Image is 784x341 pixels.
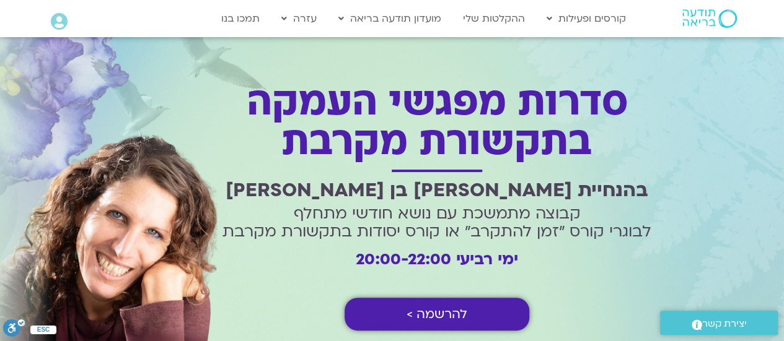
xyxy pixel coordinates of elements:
[332,7,447,30] a: מועדון תודעה בריאה
[217,205,657,241] h2: קבוצה מתמשכת עם נושא חודשי מתחלף לבוגרי קורס ״זמן להתקרב״ או קורס יסודות בתקשורת מקרבת
[702,316,747,332] span: יצירת קשר
[345,298,529,330] a: להרשמה >
[356,249,518,270] strong: ימי רביעי 20:00-22:00
[217,179,657,201] h2: בהנחיית [PERSON_NAME] בן [PERSON_NAME]
[275,7,323,30] a: עזרה
[682,9,737,28] img: תודעה בריאה
[215,7,266,30] a: תמכו בנו
[660,311,778,335] a: יצירת קשר
[217,83,657,162] h1: סדרות מפגשי העמקה בתקשורת מקרבת
[457,7,531,30] a: ההקלטות שלי
[540,7,632,30] a: קורסים ופעילות
[407,307,467,321] span: להרשמה >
